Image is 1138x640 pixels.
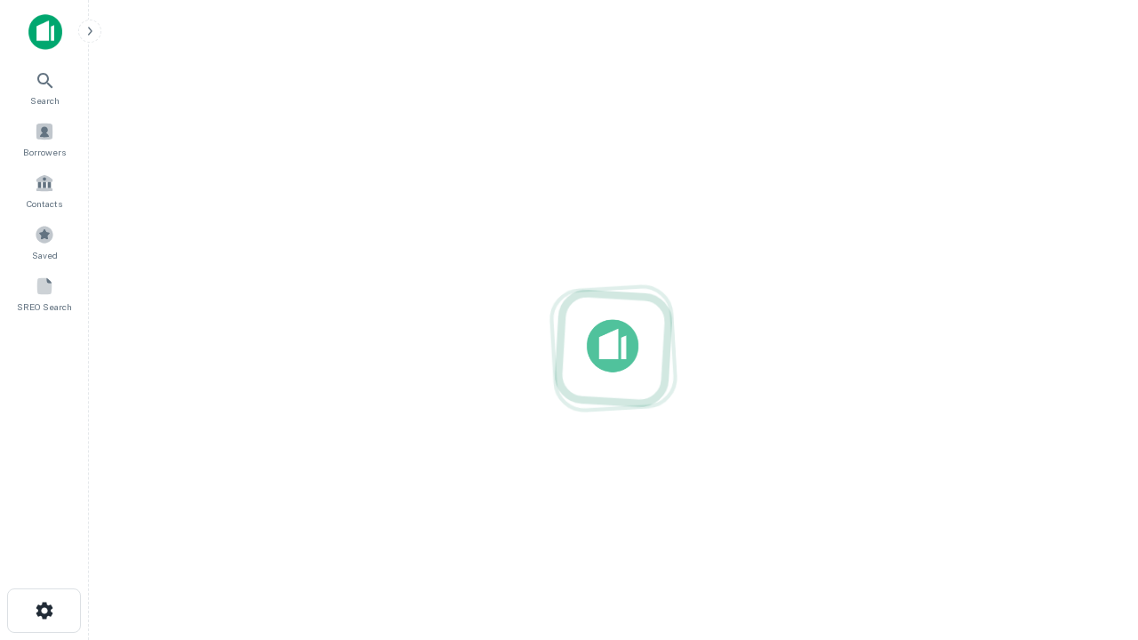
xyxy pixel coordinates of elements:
span: SREO Search [17,300,72,314]
a: Contacts [5,166,84,214]
a: Borrowers [5,115,84,163]
span: Borrowers [23,145,66,159]
span: Saved [32,248,58,262]
span: Contacts [27,196,62,211]
a: Saved [5,218,84,266]
span: Search [30,93,60,108]
img: capitalize-icon.png [28,14,62,50]
a: SREO Search [5,269,84,317]
a: Search [5,63,84,111]
iframe: Chat Widget [1049,441,1138,526]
